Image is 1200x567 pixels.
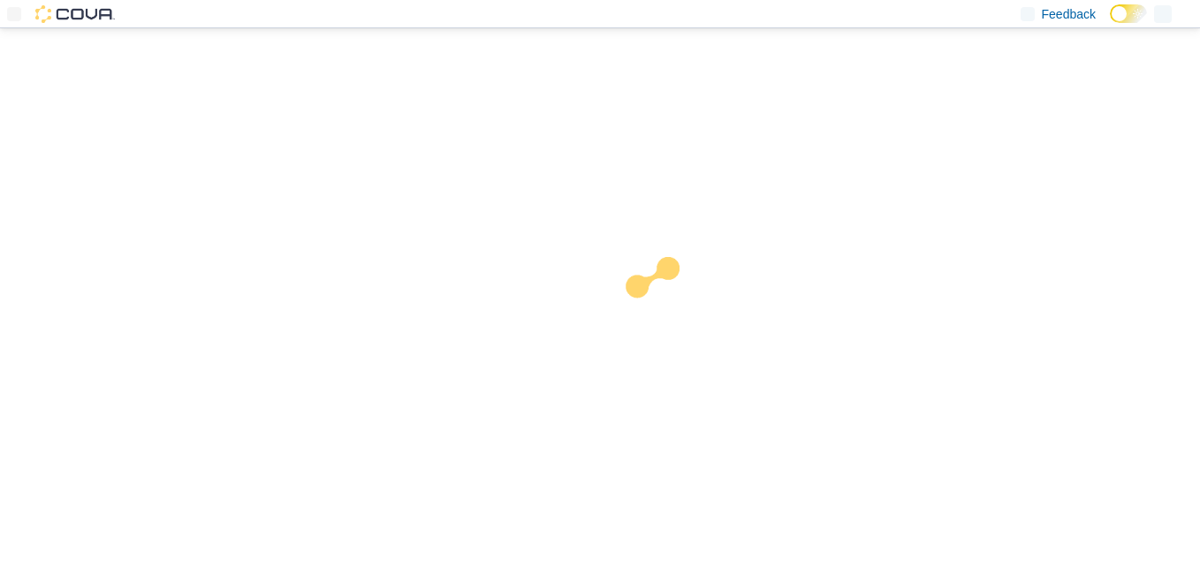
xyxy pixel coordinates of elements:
span: Feedback [1042,5,1096,23]
img: Cova [35,5,115,23]
span: Dark Mode [1110,23,1111,24]
input: Dark Mode [1110,4,1147,23]
img: cova-loader [600,244,733,376]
